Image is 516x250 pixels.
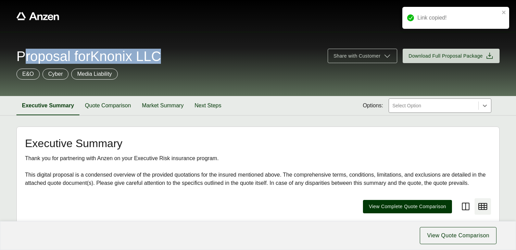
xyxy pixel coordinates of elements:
span: Options: [363,102,383,110]
span: View Quote Comparison [427,231,489,240]
span: Download Full Proposal Package [408,52,483,60]
p: Cyber [48,70,63,78]
span: Share with Customer [333,52,380,60]
div: Link copied! [417,14,500,22]
span: View Complete Quote Comparison [369,203,446,210]
button: Quote Comparison [79,96,136,115]
div: Thank you for partnering with Anzen on your Executive Risk insurance program. This digital propos... [25,154,491,187]
button: View Quote Comparison [420,227,496,244]
button: Executive Summary [16,96,79,115]
button: close [502,10,506,15]
p: E&O [22,70,34,78]
button: Download Full Proposal Package [403,49,500,63]
h2: Executive Summary [25,138,491,149]
button: Share with Customer [328,49,397,63]
p: Media Liability [77,70,112,78]
a: Anzen website [16,12,59,20]
span: Proposal for Knonix LLC [16,49,161,63]
button: Market Summary [136,96,189,115]
button: View Complete Quote Comparison [363,200,452,213]
button: Next Steps [189,96,227,115]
